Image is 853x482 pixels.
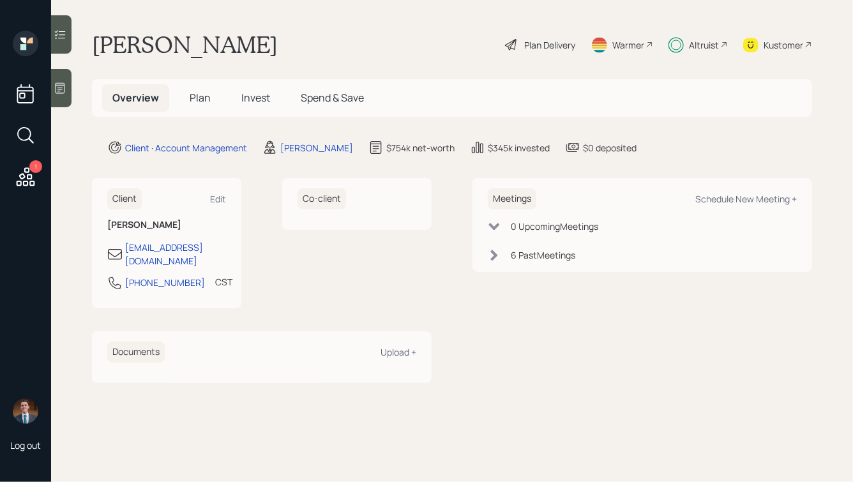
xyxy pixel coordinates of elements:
[301,91,364,105] span: Spend & Save
[298,188,346,209] h6: Co-client
[612,38,644,52] div: Warmer
[215,275,232,289] div: CST
[125,241,226,267] div: [EMAIL_ADDRESS][DOMAIN_NAME]
[190,91,211,105] span: Plan
[29,160,42,173] div: 1
[381,346,416,358] div: Upload +
[511,248,575,262] div: 6 Past Meeting s
[10,439,41,451] div: Log out
[695,193,797,205] div: Schedule New Meeting +
[92,31,278,59] h1: [PERSON_NAME]
[583,141,637,154] div: $0 deposited
[511,220,598,233] div: 0 Upcoming Meeting s
[280,141,353,154] div: [PERSON_NAME]
[524,38,575,52] div: Plan Delivery
[488,141,550,154] div: $345k invested
[107,220,226,230] h6: [PERSON_NAME]
[112,91,159,105] span: Overview
[689,38,719,52] div: Altruist
[210,193,226,205] div: Edit
[764,38,803,52] div: Kustomer
[13,398,38,424] img: hunter_neumayer.jpg
[107,342,165,363] h6: Documents
[107,188,142,209] h6: Client
[125,276,205,289] div: [PHONE_NUMBER]
[125,141,247,154] div: Client · Account Management
[241,91,270,105] span: Invest
[386,141,455,154] div: $754k net-worth
[488,188,536,209] h6: Meetings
